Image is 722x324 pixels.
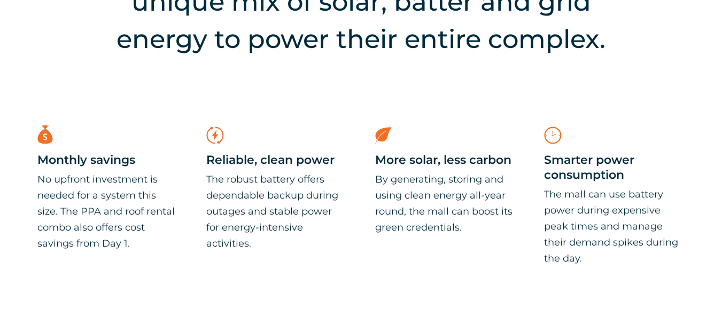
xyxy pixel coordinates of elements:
[375,171,516,235] p: By generating, storing and using clean energy all-year round, the mall can boost its green creden...
[206,153,335,168] span: Reliable, clean power
[544,186,685,266] p: The mall can use battery power during expensive peak times and manage their demand spikes during ...
[206,171,347,251] p: The robust battery offers dependable backup during outages and stable power for energy-intensive ...
[37,171,178,251] p: No upfront investment is needed for a system this size. The PPA and roof rental combo also offers...
[37,153,135,168] span: Monthly savings
[544,153,634,183] span: Smarter power consumption
[375,153,511,168] span: More solar, less carbon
